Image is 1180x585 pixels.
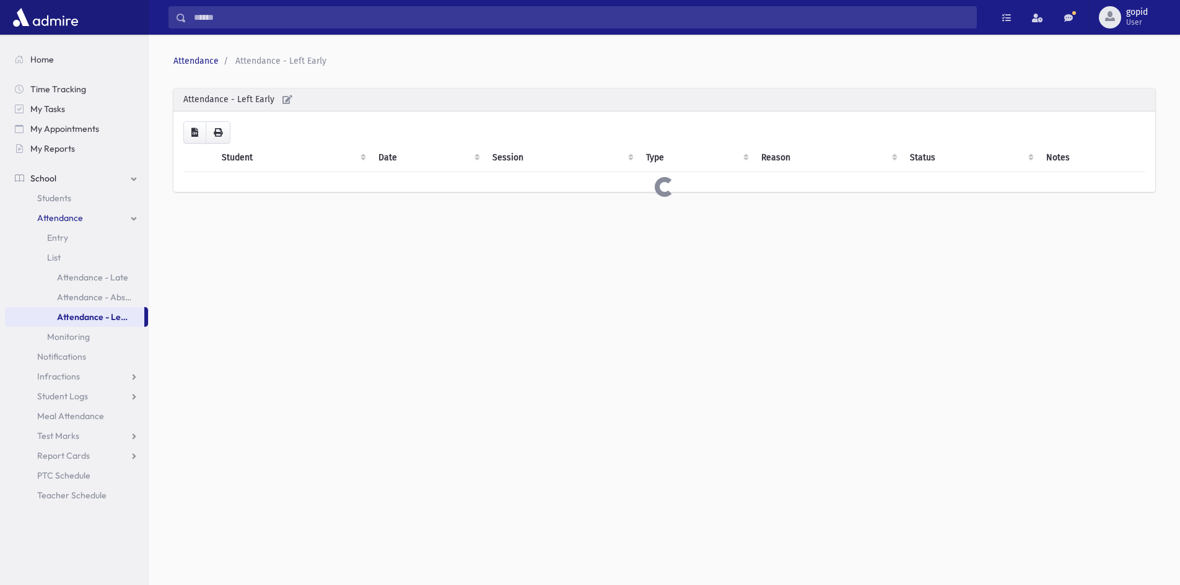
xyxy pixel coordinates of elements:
span: gopid [1126,7,1148,17]
span: List [47,252,61,263]
a: Home [5,50,148,69]
span: My Reports [30,143,75,154]
nav: breadcrumb [173,54,1150,67]
a: Attendance - Absent [5,287,148,307]
th: Status [902,144,1039,172]
a: Attendance - Late [5,267,148,287]
a: My Reports [5,139,148,158]
th: Reason [754,144,903,172]
a: Test Marks [5,426,148,446]
span: Home [30,54,54,65]
th: Type [639,144,753,172]
a: Student Logs [5,386,148,406]
a: School [5,168,148,188]
span: PTC Schedule [37,470,90,481]
th: Session [485,144,639,172]
a: Meal Attendance [5,406,148,426]
a: Students [5,188,148,208]
span: Monitoring [47,331,90,342]
span: Teacher Schedule [37,490,107,501]
span: My Appointments [30,123,99,134]
a: Monitoring [5,327,148,347]
input: Search [186,6,976,28]
span: User [1126,17,1148,27]
span: Attendance - Left Early [235,56,326,66]
a: Attendance [5,208,148,228]
th: Notes [1039,144,1145,172]
span: Infractions [37,371,80,382]
span: Test Marks [37,430,79,441]
span: Attendance [37,212,83,223]
th: Student [214,144,372,172]
img: AdmirePro [10,5,81,30]
span: My Tasks [30,103,65,115]
a: List [5,248,148,267]
span: Time Tracking [30,84,86,95]
button: CSV [183,121,206,144]
span: Meal Attendance [37,410,104,422]
span: Entry [47,232,68,243]
a: Teacher Schedule [5,485,148,505]
a: My Tasks [5,99,148,119]
a: My Appointments [5,119,148,139]
a: Time Tracking [5,79,148,99]
div: Attendance - Left Early [173,89,1155,111]
th: Date [371,144,484,172]
span: Students [37,193,71,204]
button: Print [206,121,230,144]
a: Report Cards [5,446,148,466]
a: Attendance - Left Early [5,307,144,327]
span: Notifications [37,351,86,362]
a: Entry [5,228,148,248]
span: Student Logs [37,391,88,402]
span: Report Cards [37,450,90,461]
a: PTC Schedule [5,466,148,485]
span: School [30,173,56,184]
a: Infractions [5,366,148,386]
a: Notifications [5,347,148,366]
a: Attendance [173,56,219,66]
